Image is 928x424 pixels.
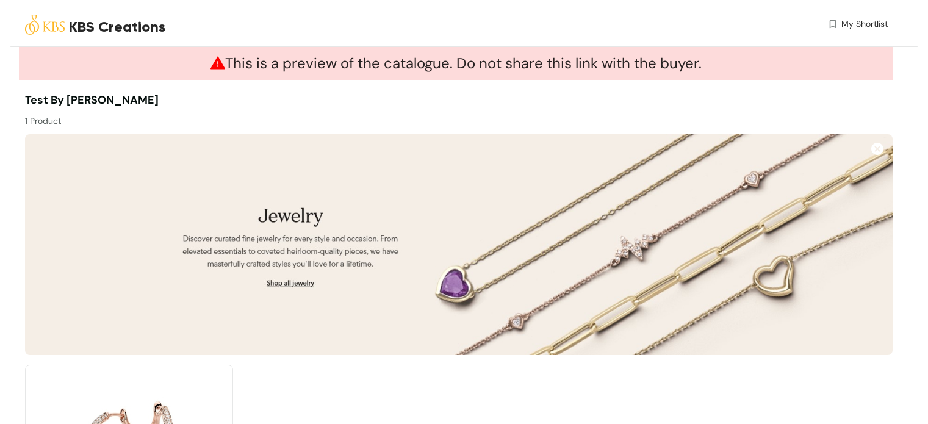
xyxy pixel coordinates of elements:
[841,18,888,31] span: My Shortlist
[25,93,159,107] span: Test by [PERSON_NAME]
[25,109,459,128] div: 1 Product
[871,143,883,155] img: Close
[827,18,838,31] img: wishlist
[25,134,893,355] img: 60ba6970-a001-4a62-acb8-9c6d98ff9980
[210,54,702,73] span: This is a preview of the catalogue. Do not share this link with the buyer.
[25,5,65,45] img: Buyer Portal
[210,56,225,70] span: warning
[69,16,165,38] span: KBS Creations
